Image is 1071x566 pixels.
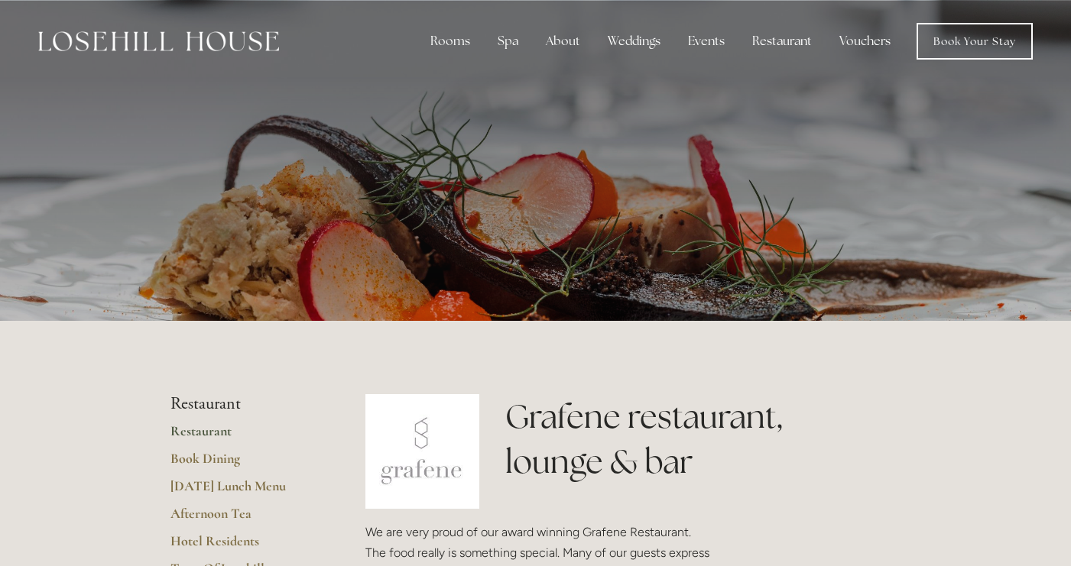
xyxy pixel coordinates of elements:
[596,26,673,57] div: Weddings
[418,26,482,57] div: Rooms
[534,26,592,57] div: About
[485,26,531,57] div: Spa
[365,394,480,509] img: grafene.jpg
[170,422,316,450] a: Restaurant
[170,477,316,505] a: [DATE] Lunch Menu
[170,532,316,560] a: Hotel Residents
[917,23,1033,60] a: Book Your Stay
[170,505,316,532] a: Afternoon Tea
[170,450,316,477] a: Book Dining
[505,394,901,484] h1: Grafene restaurant, lounge & bar
[827,26,903,57] a: Vouchers
[38,31,279,51] img: Losehill House
[170,394,316,414] li: Restaurant
[676,26,737,57] div: Events
[740,26,824,57] div: Restaurant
